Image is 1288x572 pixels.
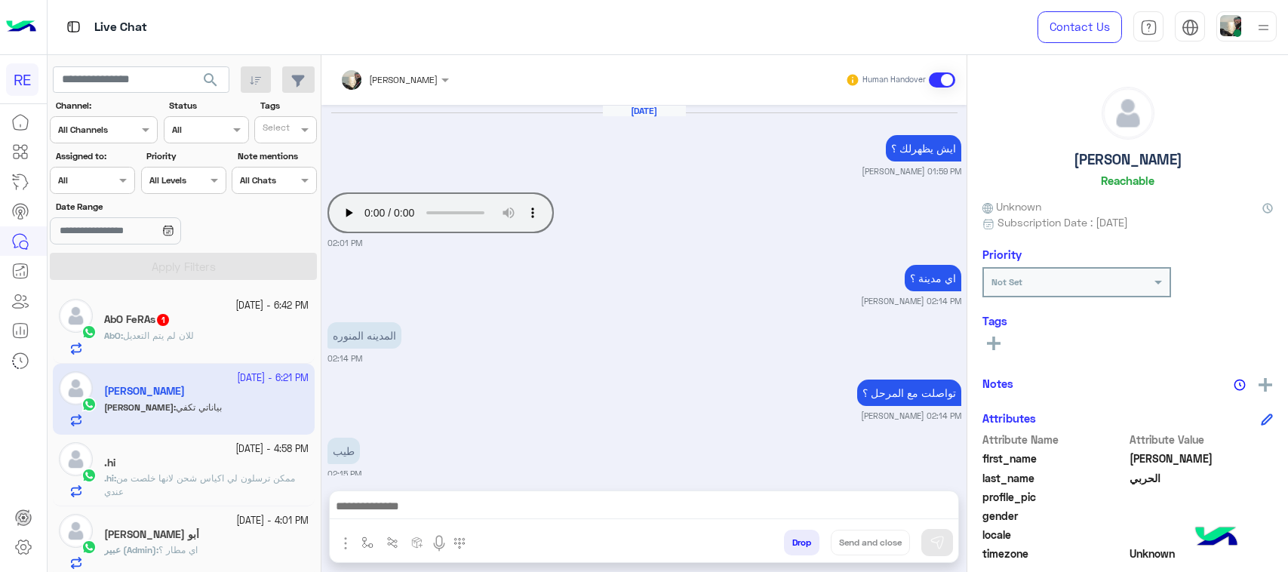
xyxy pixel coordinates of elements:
img: send attachment [337,534,355,552]
span: Unknown [1130,546,1274,561]
small: [DATE] - 6:42 PM [235,299,309,313]
h6: [DATE] [603,106,686,116]
span: اي مطار ؟ [158,544,198,555]
img: Logo [6,11,36,43]
button: select flow [355,530,380,555]
img: add [1259,378,1272,392]
span: null [1130,508,1274,524]
img: defaultAdmin.png [1102,88,1154,139]
b: Not Set [991,276,1022,288]
span: Attribute Name [982,432,1127,447]
span: search [201,71,220,89]
img: defaultAdmin.png [59,299,93,333]
audio: Your browser does not support the audio tag. [327,192,554,233]
small: [PERSON_NAME] 01:59 PM [862,165,961,177]
span: 1 [157,314,169,326]
a: tab [1133,11,1164,43]
small: 02:14 PM [327,352,362,364]
span: first_name [982,451,1127,466]
p: 10/10/2025, 2:14 PM [327,322,401,349]
h5: أبو البراء للتجارة [104,528,199,541]
span: null [1130,527,1274,543]
button: search [192,66,229,99]
b: : [104,472,116,484]
label: Assigned to: [56,149,134,163]
small: [PERSON_NAME] 02:14 PM [861,410,961,422]
span: عبير (Admin) [104,544,156,555]
img: defaultAdmin.png [59,514,93,548]
span: AbO [104,330,121,341]
label: Channel: [56,99,156,112]
p: 10/10/2025, 2:14 PM [905,265,961,291]
h6: Priority [982,248,1022,261]
a: Contact Us [1037,11,1122,43]
span: locale [982,527,1127,543]
span: [PERSON_NAME] [369,74,438,85]
h6: Attributes [982,411,1036,425]
h5: .hi [104,457,115,469]
img: profile [1254,18,1273,37]
img: send message [930,535,945,550]
img: create order [411,537,423,549]
button: create order [405,530,430,555]
img: WhatsApp [81,324,97,340]
div: RE [6,63,38,96]
img: send voice note [430,534,448,552]
img: tab [1182,19,1199,36]
b: : [104,330,123,341]
small: [DATE] - 4:58 PM [235,442,309,457]
span: Unknown [982,198,1041,214]
span: الحربي [1130,470,1274,486]
span: Attribute Value [1130,432,1274,447]
span: last_name [982,470,1127,486]
img: Trigger scenario [386,537,398,549]
span: Subscription Date : [DATE] [998,214,1128,230]
button: Apply Filters [50,253,317,280]
button: Send and close [831,530,910,555]
label: Status [169,99,247,112]
img: tab [1140,19,1157,36]
span: ناصر [1130,451,1274,466]
img: notes [1234,379,1246,391]
button: Drop [784,530,819,555]
span: للان لم يتم التعديل [123,330,194,341]
label: Tags [260,99,315,112]
small: [DATE] - 4:01 PM [236,514,309,528]
h6: Reachable [1101,174,1154,187]
img: select flow [361,537,373,549]
img: make a call [453,537,466,549]
div: Select [260,121,290,138]
p: 10/10/2025, 2:14 PM [857,380,961,406]
label: Note mentions [238,149,315,163]
span: profile_pic [982,489,1127,505]
span: .hi [104,472,114,484]
small: [PERSON_NAME] 02:14 PM [861,295,961,307]
span: ممكن ترسلون لي اكياس شحن لانها خلصت من عندي [104,472,295,497]
span: gender [982,508,1127,524]
h5: [PERSON_NAME] [1074,151,1182,168]
img: hulul-logo.png [1190,512,1243,564]
button: Trigger scenario [380,530,405,555]
span: timezone [982,546,1127,561]
img: tab [64,17,83,36]
h5: AbO FeRAs [104,313,171,326]
label: Priority [146,149,224,163]
small: 02:01 PM [327,237,362,249]
img: WhatsApp [81,540,97,555]
img: userImage [1220,15,1241,36]
p: Live Chat [94,17,147,38]
h6: Tags [982,314,1273,328]
p: 10/10/2025, 1:59 PM [886,135,961,161]
b: : [104,544,158,555]
label: Date Range [56,200,225,214]
small: 02:15 PM [327,468,361,480]
small: Human Handover [862,74,926,86]
p: 10/10/2025, 2:15 PM [327,438,360,464]
img: WhatsApp [81,468,97,483]
h6: Notes [982,377,1013,390]
img: defaultAdmin.png [59,442,93,476]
